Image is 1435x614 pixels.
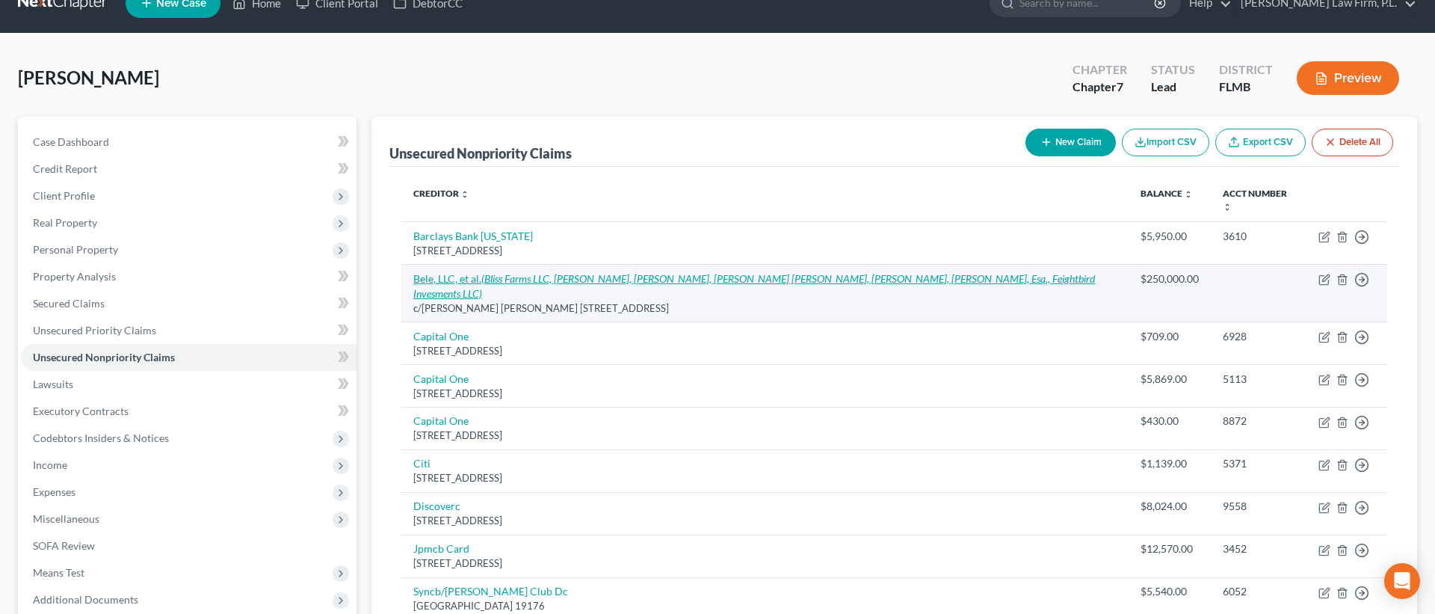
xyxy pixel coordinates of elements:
div: 6052 [1223,584,1294,599]
div: [STREET_ADDRESS] [413,514,1117,528]
div: 5371 [1223,456,1294,471]
div: Lead [1151,79,1195,96]
div: District [1219,61,1273,79]
a: Capital One [413,414,469,427]
a: Jpmcb Card [413,542,469,555]
a: Unsecured Nonpriority Claims [21,344,357,371]
a: SOFA Review [21,532,357,559]
i: unfold_more [1184,190,1193,199]
a: Capital One [413,372,469,385]
div: FLMB [1219,79,1273,96]
span: Real Property [33,216,97,229]
span: Personal Property [33,243,118,256]
div: [STREET_ADDRESS] [413,429,1117,443]
i: unfold_more [460,190,469,199]
a: Case Dashboard [21,129,357,156]
div: $430.00 [1141,414,1199,429]
a: Barclays Bank [US_STATE] [413,230,533,242]
div: [STREET_ADDRESS] [413,387,1117,401]
a: Balance unfold_more [1141,188,1193,199]
div: 9558 [1223,499,1294,514]
span: Miscellaneous [33,512,99,525]
div: Open Intercom Messenger [1384,563,1420,599]
a: Executory Contracts [21,398,357,425]
div: $12,570.00 [1141,541,1199,556]
span: Client Profile [33,189,95,202]
span: Codebtors Insiders & Notices [33,432,169,444]
div: 6928 [1223,329,1294,344]
div: $709.00 [1141,329,1199,344]
a: Credit Report [21,156,357,182]
div: [STREET_ADDRESS] [413,244,1117,258]
div: 3452 [1223,541,1294,556]
div: $5,540.00 [1141,584,1199,599]
span: Expenses [33,485,75,498]
div: [STREET_ADDRESS] [413,471,1117,485]
a: Lawsuits [21,371,357,398]
div: [GEOGRAPHIC_DATA] 19176 [413,599,1117,613]
i: (Bliss Farms LLC, [PERSON_NAME], [PERSON_NAME], [PERSON_NAME] [PERSON_NAME], [PERSON_NAME], [PERS... [413,272,1095,300]
span: Credit Report [33,162,97,175]
div: Status [1151,61,1195,79]
div: Chapter [1073,79,1127,96]
span: Case Dashboard [33,135,109,148]
div: 8872 [1223,414,1294,429]
div: Unsecured Nonpriority Claims [389,144,572,162]
span: [PERSON_NAME] [18,67,159,88]
a: Capital One [413,330,469,343]
button: Import CSV [1122,129,1209,156]
span: Additional Documents [33,593,138,606]
a: Syncb/[PERSON_NAME] Club Dc [413,585,568,598]
a: Discoverc [413,500,460,512]
span: Income [33,458,67,471]
span: Lawsuits [33,378,73,390]
div: $5,950.00 [1141,229,1199,244]
button: Preview [1297,61,1399,95]
span: Secured Claims [33,297,105,310]
div: [STREET_ADDRESS] [413,344,1117,358]
a: Export CSV [1215,129,1306,156]
a: Citi [413,457,430,470]
div: Chapter [1073,61,1127,79]
a: Bele, LLC, et al.(Bliss Farms LLC, [PERSON_NAME], [PERSON_NAME], [PERSON_NAME] [PERSON_NAME], [PE... [413,272,1095,300]
span: Means Test [33,566,84,579]
a: Property Analysis [21,263,357,290]
a: Unsecured Priority Claims [21,317,357,344]
a: Creditor unfold_more [413,188,469,199]
span: Property Analysis [33,270,116,283]
span: 7 [1117,79,1123,93]
span: Executory Contracts [33,405,129,417]
button: Delete All [1312,129,1393,156]
a: Acct Number unfold_more [1223,188,1287,212]
a: Secured Claims [21,290,357,317]
div: c/[PERSON_NAME] [PERSON_NAME] [STREET_ADDRESS] [413,301,1117,316]
span: Unsecured Nonpriority Claims [33,351,175,363]
div: $1,139.00 [1141,456,1199,471]
span: Unsecured Priority Claims [33,324,156,337]
span: SOFA Review [33,539,95,552]
div: $250,000.00 [1141,271,1199,286]
div: 3610 [1223,229,1294,244]
button: New Claim [1025,129,1116,156]
i: unfold_more [1223,203,1232,212]
div: 5113 [1223,372,1294,387]
div: $5,869.00 [1141,372,1199,387]
div: [STREET_ADDRESS] [413,556,1117,571]
div: $8,024.00 [1141,499,1199,514]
